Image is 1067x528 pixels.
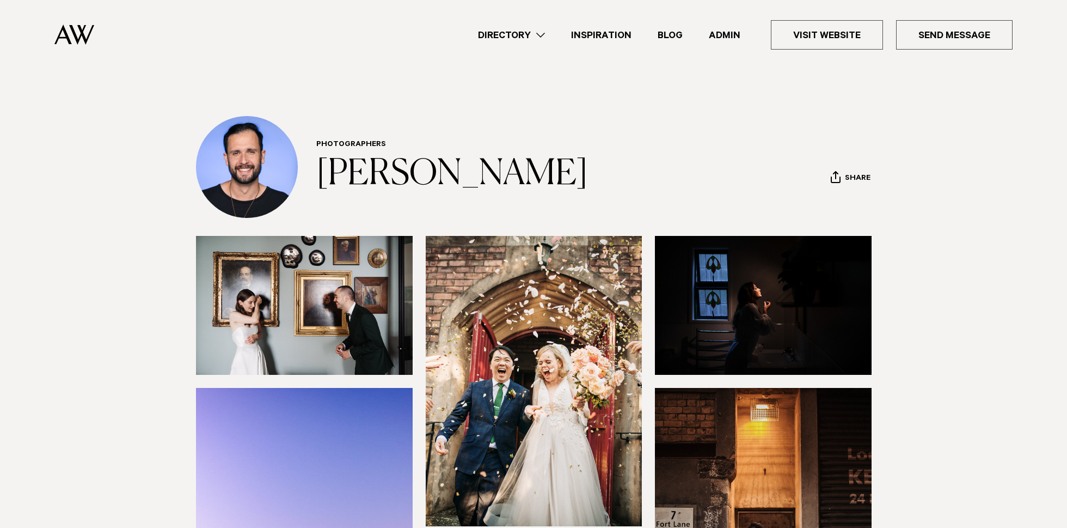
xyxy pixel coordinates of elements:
[696,28,753,43] a: Admin
[196,116,298,218] img: Profile Avatar
[771,20,883,50] a: Visit Website
[558,28,645,43] a: Inspiration
[465,28,558,43] a: Directory
[830,171,871,187] button: Share
[896,20,1013,50] a: Send Message
[645,28,696,43] a: Blog
[316,141,386,149] a: Photographers
[54,25,94,45] img: Auckland Weddings Logo
[845,174,870,184] span: Share
[316,157,588,192] a: [PERSON_NAME]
